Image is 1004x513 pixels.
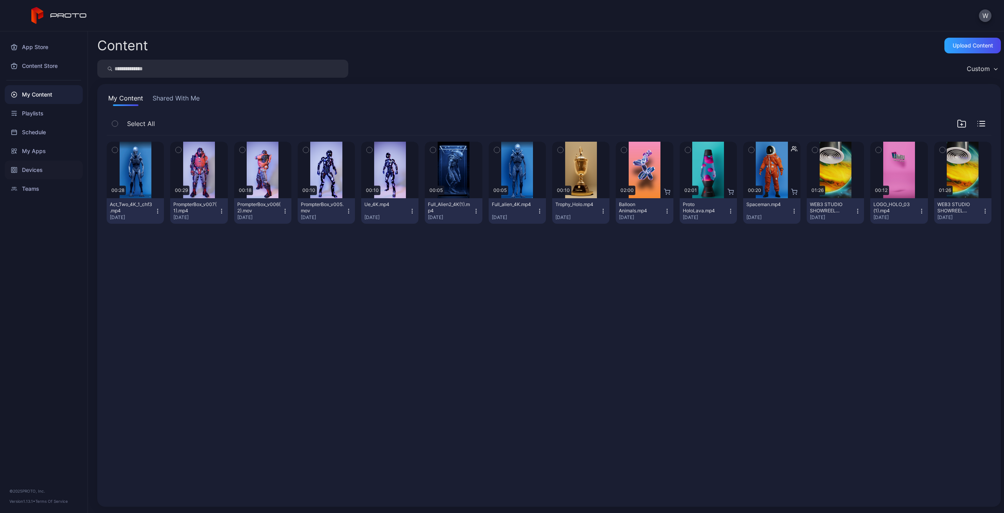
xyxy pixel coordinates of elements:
[5,123,83,142] a: Schedule
[683,201,726,214] div: Proto HoloLava.mp4
[492,201,535,208] div: Full_alien_4K.mp4
[979,9,991,22] button: W
[5,57,83,75] a: Content Store
[937,201,980,214] div: WEB3 STUDIO SHOWREEL VERTICAL - NO AUDIO(2).mp4
[953,42,993,49] div: Upload Content
[746,214,791,221] div: [DATE]
[555,214,600,221] div: [DATE]
[35,499,68,504] a: Terms Of Service
[170,198,227,224] button: PrompterBox_v007(1).mp4[DATE]
[428,214,473,221] div: [DATE]
[298,198,355,224] button: PrompterBox_v005.mov[DATE]
[616,198,673,224] button: Balloon Animals.mp4[DATE]
[361,198,418,224] button: Ue_4K.mp4[DATE]
[301,201,344,214] div: PrompterBox_v005.mov
[364,201,407,208] div: Ue_4K.mp4
[107,93,145,106] button: My Content
[489,198,546,224] button: Full_alien_4K.mp4[DATE]
[934,198,991,224] button: WEB3 STUDIO SHOWREEL VERTICAL - NO AUDIO(2).mp4[DATE]
[425,198,482,224] button: Full_Alien2_4K(1).mp4[DATE]
[173,214,218,221] div: [DATE]
[110,214,155,221] div: [DATE]
[873,214,918,221] div: [DATE]
[492,214,537,221] div: [DATE]
[364,214,409,221] div: [DATE]
[237,201,280,214] div: PrompterBox_v006(2).mov
[680,198,737,224] button: Proto HoloLava.mp4[DATE]
[552,198,609,224] button: Trophy_Holo.mp4[DATE]
[151,93,201,106] button: Shared With Me
[967,65,990,73] div: Custom
[173,201,216,214] div: PrompterBox_v007(1).mp4
[5,104,83,123] a: Playlists
[683,214,728,221] div: [DATE]
[619,201,662,214] div: Balloon Animals.mp4
[234,198,291,224] button: PrompterBox_v006(2).mov[DATE]
[5,179,83,198] a: Teams
[97,39,148,52] div: Content
[428,201,471,214] div: Full_Alien2_4K(1).mp4
[9,488,78,494] div: © 2025 PROTO, Inc.
[937,214,982,221] div: [DATE]
[810,214,855,221] div: [DATE]
[810,201,853,214] div: WEB3 STUDIO SHOWREEL VERTICAL - WITH AUDIO(1).mp4
[746,201,789,208] div: Spaceman.mp4
[5,142,83,161] a: My Apps
[107,198,164,224] button: Act_Two_4K_1_chf3.mp4[DATE]
[5,38,83,57] a: App Store
[555,201,598,208] div: Trophy_Holo.mp4
[127,119,155,128] span: Select All
[110,201,153,214] div: Act_Two_4K_1_chf3.mp4
[963,60,1001,78] button: Custom
[807,198,864,224] button: WEB3 STUDIO SHOWREEL VERTICAL - WITH AUDIO(1).mp4[DATE]
[944,38,1001,53] button: Upload Content
[743,198,800,224] button: Spaceman.mp4[DATE]
[873,201,917,214] div: LOGO_HOLO_03 (1).mp4
[9,499,35,504] span: Version 1.13.1 •
[619,214,664,221] div: [DATE]
[870,198,928,224] button: LOGO_HOLO_03 (1).mp4[DATE]
[301,214,346,221] div: [DATE]
[5,161,83,179] a: Devices
[237,214,282,221] div: [DATE]
[5,85,83,104] a: My Content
